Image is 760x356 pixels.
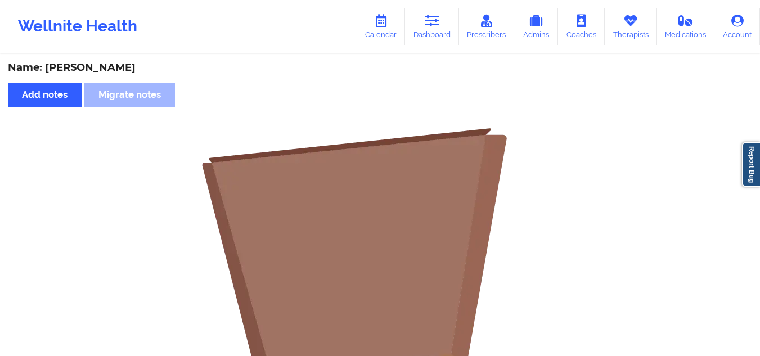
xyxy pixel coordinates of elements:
a: Coaches [558,8,605,45]
div: Name: [PERSON_NAME] [8,61,752,74]
a: Therapists [605,8,657,45]
a: Calendar [357,8,405,45]
a: Admins [514,8,558,45]
a: Account [714,8,760,45]
a: Medications [657,8,715,45]
a: Prescribers [459,8,515,45]
a: Report Bug [742,142,760,187]
button: Add notes [8,83,82,107]
a: Dashboard [405,8,459,45]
